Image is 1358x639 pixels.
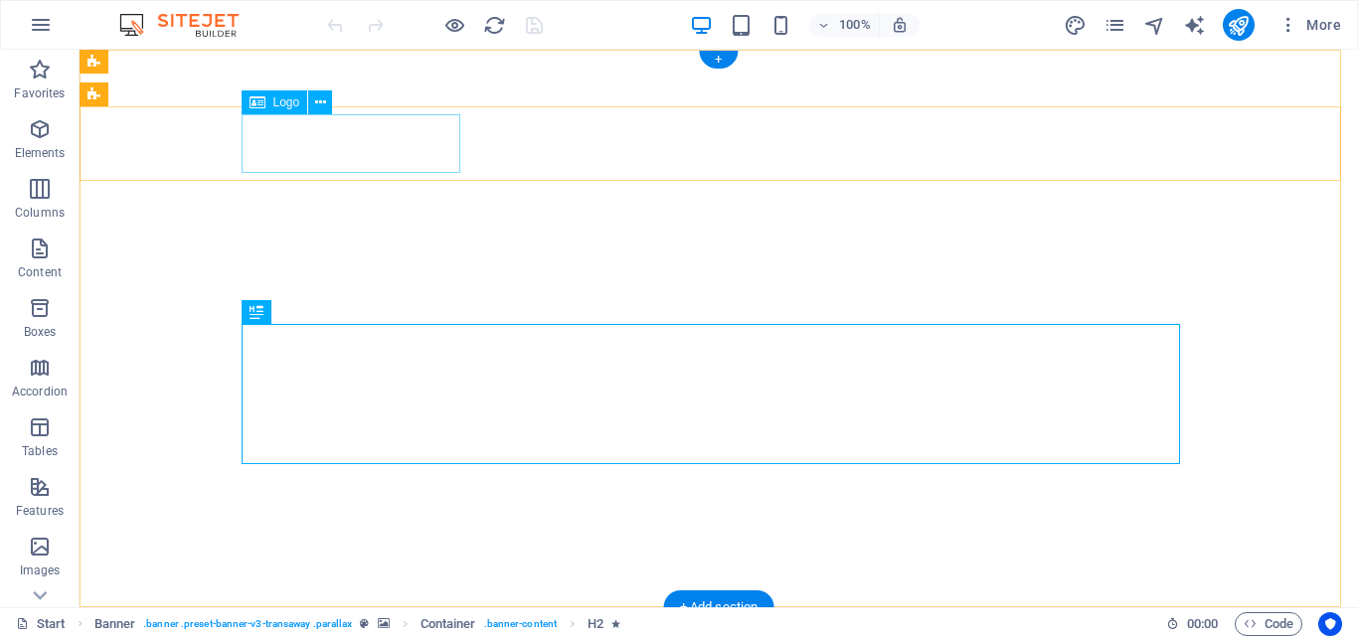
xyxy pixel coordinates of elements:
p: Boxes [24,324,57,340]
p: Tables [22,443,58,459]
div: + Add section [664,590,774,624]
p: Columns [15,205,65,221]
span: More [1278,15,1341,35]
i: Element contains an animation [611,618,620,629]
button: Click here to leave preview mode and continue editing [442,13,466,37]
button: reload [482,13,506,37]
img: Editor Logo [114,13,263,37]
button: 100% [809,13,880,37]
p: Content [18,264,62,280]
i: Publish [1227,14,1250,37]
span: Click to select. Double-click to edit [94,612,136,636]
p: Features [16,503,64,519]
span: Logo [273,96,300,108]
button: text_generator [1183,13,1207,37]
i: Reload page [483,14,506,37]
button: More [1271,9,1349,41]
i: This element is a customizable preset [360,618,369,629]
span: Code [1244,612,1293,636]
button: Usercentrics [1318,612,1342,636]
span: Click to select. Double-click to edit [588,612,603,636]
span: Container [421,612,476,636]
button: publish [1223,9,1255,41]
i: Navigator [1143,14,1166,37]
p: Images [20,562,61,578]
i: AI Writer [1183,14,1206,37]
a: Click to cancel selection. Double-click to open Pages [16,612,66,636]
button: Code [1235,612,1302,636]
button: design [1064,13,1088,37]
i: On resize automatically adjust zoom level to fit chosen device. [891,16,909,34]
p: Favorites [14,85,65,101]
span: 00 00 [1187,612,1218,636]
p: Elements [15,145,66,161]
span: . banner-content [484,612,557,636]
span: : [1201,616,1204,631]
nav: breadcrumb [94,612,621,636]
h6: Session time [1166,612,1219,636]
span: . banner .preset-banner-v3-transaway .parallax [143,612,352,636]
h6: 100% [839,13,871,37]
i: Pages (Ctrl+Alt+S) [1103,14,1126,37]
button: navigator [1143,13,1167,37]
p: Accordion [12,384,68,399]
i: Design (Ctrl+Alt+Y) [1064,14,1087,37]
div: + [699,51,738,69]
i: This element contains a background [378,618,390,629]
button: pages [1103,13,1127,37]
